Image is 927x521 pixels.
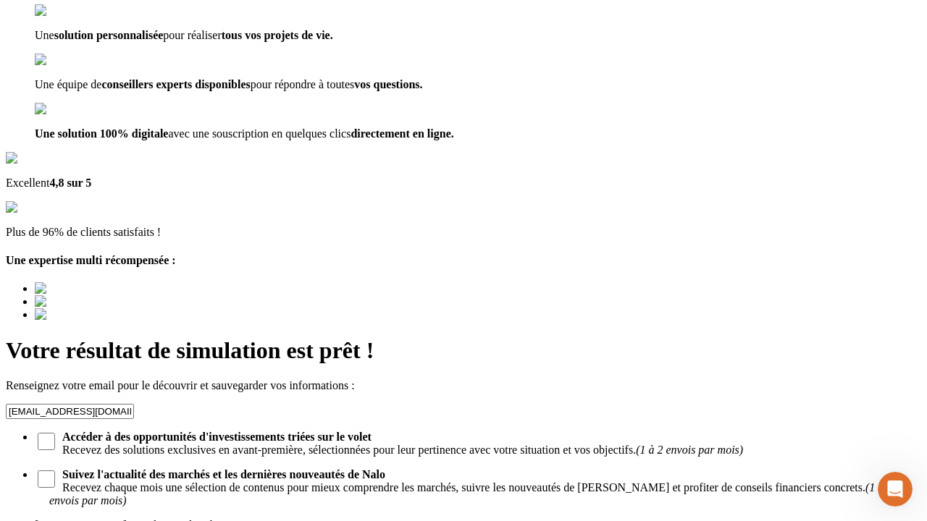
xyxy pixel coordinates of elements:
span: pour réaliser [163,29,221,41]
p: Renseignez votre email pour le découvrir et sauvegarder vos informations : [6,379,921,392]
p: Plus de 96% de clients satisfaits ! [6,226,921,239]
h4: Une expertise multi récompensée : [6,254,921,267]
em: (1 à 2 envois par mois) [636,444,743,456]
span: conseillers experts disponibles [101,78,250,90]
img: Google Review [6,152,90,165]
strong: Accéder à des opportunités d'investissements triées sur le volet [62,431,372,443]
iframe: Intercom live chat [878,472,913,507]
strong: Suivez l'actualité des marchés et les dernières nouveautés de Nalo [62,468,385,480]
span: vos questions. [354,78,422,90]
span: 4,8 sur 5 [49,177,91,189]
img: checkmark [35,103,97,116]
em: (1 à 3 envois par mois) [49,481,892,507]
input: Accéder à des opportunités d'investissements triées sur le voletRecevez des solutions exclusives ... [38,433,55,450]
span: Une solution 100% digitale [35,127,168,140]
span: solution personnalisée [54,29,164,41]
span: avec une souscription en quelques clics [168,127,351,140]
span: Une équipe de [35,78,101,90]
span: directement en ligne. [351,127,453,140]
p: Recevez chaque mois une sélection de contenus pour mieux comprendre les marchés, suivre les nouve... [49,468,892,507]
span: Excellent [6,177,49,189]
img: reviews stars [6,201,77,214]
img: Best savings advice award [35,282,169,295]
img: Best savings advice award [35,308,169,321]
img: Best savings advice award [35,295,169,308]
span: pour répondre à toutes [251,78,355,90]
input: Email [6,404,134,419]
span: Recevez des solutions exclusives en avant-première, sélectionnées pour leur pertinence avec votre... [49,431,921,457]
img: checkmark [35,4,97,17]
img: checkmark [35,54,97,67]
input: Suivez l'actualité des marchés et les dernières nouveautés de NaloRecevez chaque mois une sélecti... [38,470,55,488]
h1: Votre résultat de simulation est prêt ! [6,337,921,364]
span: Une [35,29,54,41]
span: tous vos projets de vie. [222,29,333,41]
